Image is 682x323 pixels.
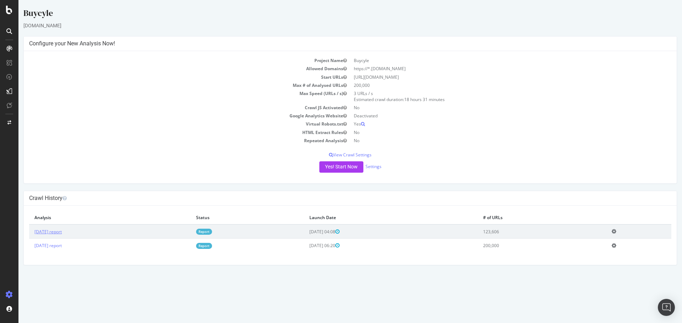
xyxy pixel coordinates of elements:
td: Start URLs [11,73,332,81]
a: [DATE] report [16,243,43,249]
a: [DATE] report [16,229,43,235]
th: Analysis [11,211,172,224]
td: Allowed Domains [11,65,332,73]
td: Yes [332,120,653,128]
a: Report [178,243,194,249]
td: Crawl JS Activated [11,104,332,112]
td: No [332,137,653,145]
td: 3 URLs / s Estimated crawl duration: [332,89,653,104]
td: Deactivated [332,112,653,120]
h4: Crawl History [11,195,653,202]
td: [URL][DOMAIN_NAME] [332,73,653,81]
th: Launch Date [286,211,459,224]
td: Virtual Robots.txt [11,120,332,128]
td: 123,606 [459,224,588,239]
td: No [332,128,653,137]
button: Yes! Start Now [301,161,345,173]
p: View Crawl Settings [11,152,653,158]
h4: Configure your New Analysis Now! [11,40,653,47]
td: Google Analytics Website [11,112,332,120]
th: Status [172,211,286,224]
td: 200,000 [459,239,588,252]
td: Max Speed (URLs / s) [11,89,332,104]
td: Project Name [11,56,332,65]
a: Settings [347,163,363,169]
span: [DATE] 04:08 [291,229,321,235]
span: [DATE] 06:20 [291,243,321,249]
td: https://*.[DOMAIN_NAME] [332,65,653,73]
td: Repeated Analysis [11,137,332,145]
div: Open Intercom Messenger [658,299,675,316]
div: Buycyle [5,7,659,22]
span: 18 hours 31 minutes [386,96,426,102]
td: Max # of Analysed URLs [11,81,332,89]
th: # of URLs [459,211,588,224]
td: HTML Extract Rules [11,128,332,137]
div: [DOMAIN_NAME] [5,22,659,29]
td: 200,000 [332,81,653,89]
a: Report [178,229,194,235]
td: Buycyle [332,56,653,65]
td: No [332,104,653,112]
